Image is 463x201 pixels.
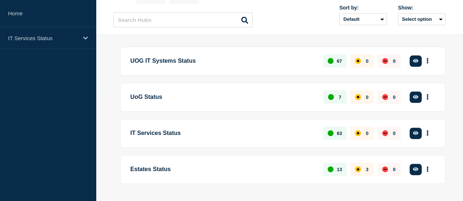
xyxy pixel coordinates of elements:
[382,130,388,136] div: down
[355,166,361,172] div: affected
[355,130,361,136] div: affected
[130,54,315,68] p: UOG IT Systems Status
[113,12,253,27] input: Search Hubs
[382,94,388,100] div: down
[130,163,315,176] p: Estates Status
[366,58,368,64] p: 0
[8,35,78,41] p: IT Services Status
[393,58,395,64] p: 0
[423,127,432,140] button: More actions
[328,130,333,136] div: up
[337,131,342,136] p: 63
[398,13,445,25] button: Select option
[393,131,395,136] p: 0
[339,5,387,11] div: Sort by:
[393,94,395,100] p: 0
[130,90,315,104] p: UoG Status
[366,94,368,100] p: 0
[339,94,341,100] p: 7
[337,58,342,64] p: 67
[366,167,368,172] p: 3
[328,58,333,64] div: up
[328,166,333,172] div: up
[393,167,395,172] p: 0
[355,58,361,64] div: affected
[328,94,334,100] div: up
[423,54,432,68] button: More actions
[337,167,342,172] p: 13
[382,166,388,172] div: down
[355,94,361,100] div: affected
[382,58,388,64] div: down
[398,5,445,11] div: Show:
[423,90,432,104] button: More actions
[130,127,315,140] p: IT Services Status
[339,13,387,25] select: Sort by
[366,131,368,136] p: 0
[423,163,432,176] button: More actions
